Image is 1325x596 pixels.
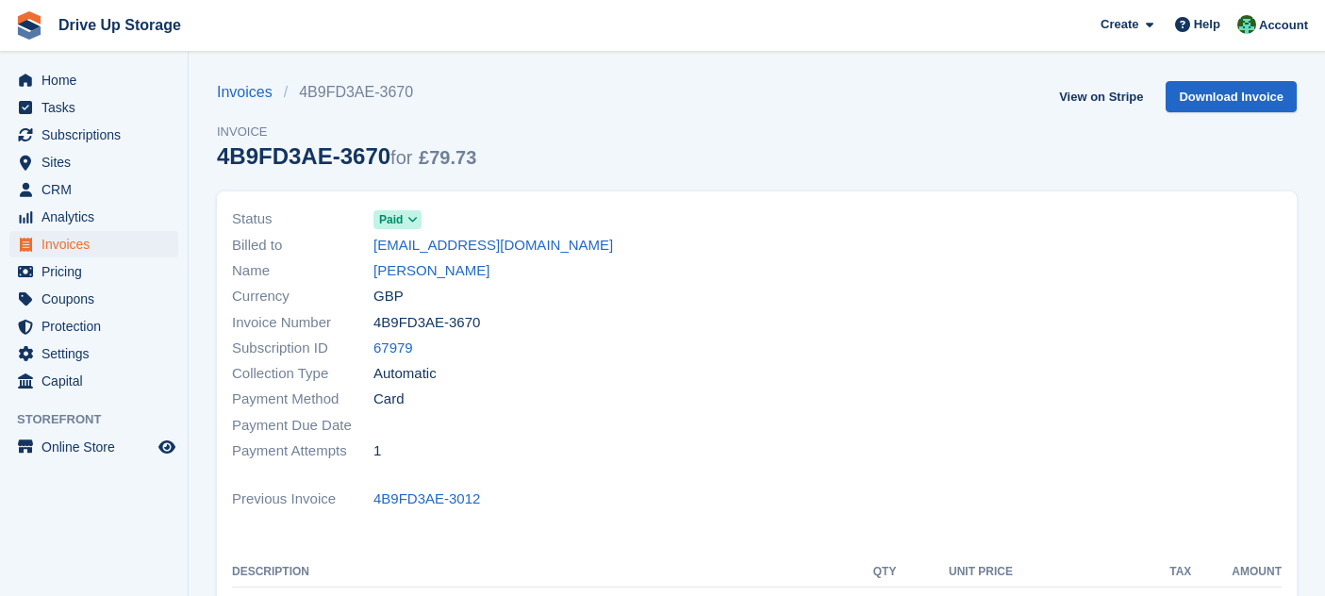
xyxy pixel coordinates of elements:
[232,488,373,510] span: Previous Invoice
[232,389,373,410] span: Payment Method
[9,258,178,285] a: menu
[419,147,476,168] span: £79.73
[9,122,178,148] a: menu
[41,204,155,230] span: Analytics
[9,313,178,339] a: menu
[41,176,155,203] span: CRM
[232,363,373,385] span: Collection Type
[156,436,178,458] a: Preview store
[9,368,178,394] a: menu
[373,488,480,510] a: 4B9FD3AE-3012
[9,286,178,312] a: menu
[217,123,476,141] span: Invoice
[1166,81,1297,112] a: Download Invoice
[217,81,476,104] nav: breadcrumbs
[1101,15,1138,34] span: Create
[41,340,155,367] span: Settings
[41,434,155,460] span: Online Store
[1013,557,1191,588] th: Tax
[232,260,373,282] span: Name
[9,94,178,121] a: menu
[232,286,373,307] span: Currency
[9,434,178,460] a: menu
[1194,15,1220,34] span: Help
[9,149,178,175] a: menu
[232,557,854,588] th: Description
[41,368,155,394] span: Capital
[1191,557,1282,588] th: Amount
[9,67,178,93] a: menu
[1237,15,1256,34] img: Camille
[41,67,155,93] span: Home
[1052,81,1151,112] a: View on Stripe
[373,338,413,359] a: 67979
[9,340,178,367] a: menu
[41,286,155,312] span: Coupons
[9,176,178,203] a: menu
[854,557,897,588] th: QTY
[373,260,489,282] a: [PERSON_NAME]
[373,235,613,257] a: [EMAIL_ADDRESS][DOMAIN_NAME]
[232,338,373,359] span: Subscription ID
[9,231,178,257] a: menu
[232,415,373,437] span: Payment Due Date
[51,9,189,41] a: Drive Up Storage
[373,286,404,307] span: GBP
[9,204,178,230] a: menu
[17,410,188,429] span: Storefront
[373,208,422,230] a: Paid
[232,312,373,334] span: Invoice Number
[373,312,480,334] span: 4B9FD3AE-3670
[41,94,155,121] span: Tasks
[41,258,155,285] span: Pricing
[232,440,373,462] span: Payment Attempts
[896,557,1013,588] th: Unit Price
[41,122,155,148] span: Subscriptions
[390,147,412,168] span: for
[1259,16,1308,35] span: Account
[41,313,155,339] span: Protection
[217,143,476,169] div: 4B9FD3AE-3670
[373,389,405,410] span: Card
[15,11,43,40] img: stora-icon-8386f47178a22dfd0bd8f6a31ec36ba5ce8667c1dd55bd0f319d3a0aa187defe.svg
[41,149,155,175] span: Sites
[41,231,155,257] span: Invoices
[217,81,284,104] a: Invoices
[373,363,437,385] span: Automatic
[232,208,373,230] span: Status
[232,235,373,257] span: Billed to
[373,440,381,462] span: 1
[379,211,403,228] span: Paid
